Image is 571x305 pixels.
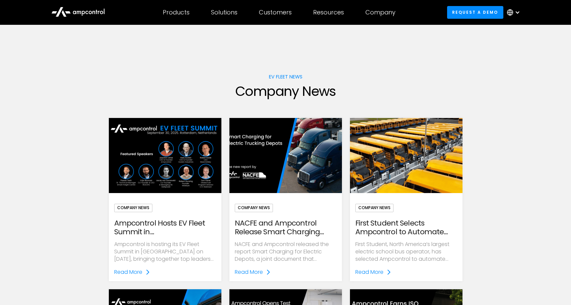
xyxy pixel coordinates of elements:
[211,9,237,16] div: Solutions
[447,6,503,18] a: Request a demo
[114,219,216,237] div: Ampcontrol Hosts EV Fleet Summit in [GEOGRAPHIC_DATA] to Advance Electric Fleet Management in [GE...
[235,241,337,263] p: NACFE and Ampcontrol released the report Smart Charging for Electric Depots, a joint document tha...
[235,204,273,212] div: Company News
[269,73,302,80] div: EV fleet news
[355,268,383,276] div: Read More
[114,204,152,212] div: Company News
[163,9,190,16] div: Products
[313,9,344,16] div: Resources
[114,268,142,276] div: Read More
[355,219,457,237] div: First Student Selects Ampcontrol to Automate Electric Transportation
[355,204,394,212] div: Company News
[355,241,457,263] p: First Student, North America’s largest electric school bus operator, has selected Ampcontrol to a...
[235,219,337,237] div: NACFE and Ampcontrol Release Smart Charging Report for Electric Truck Depots
[365,9,396,16] div: Company
[259,9,292,16] div: Customers
[114,268,150,276] a: Read More
[235,268,263,276] div: Read More
[114,241,216,263] p: Ampcontrol is hosting its EV Fleet Summit in [GEOGRAPHIC_DATA] on [DATE], bringing together top l...
[235,83,336,99] h1: Company News
[235,268,271,276] a: Read More
[355,268,391,276] a: Read More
